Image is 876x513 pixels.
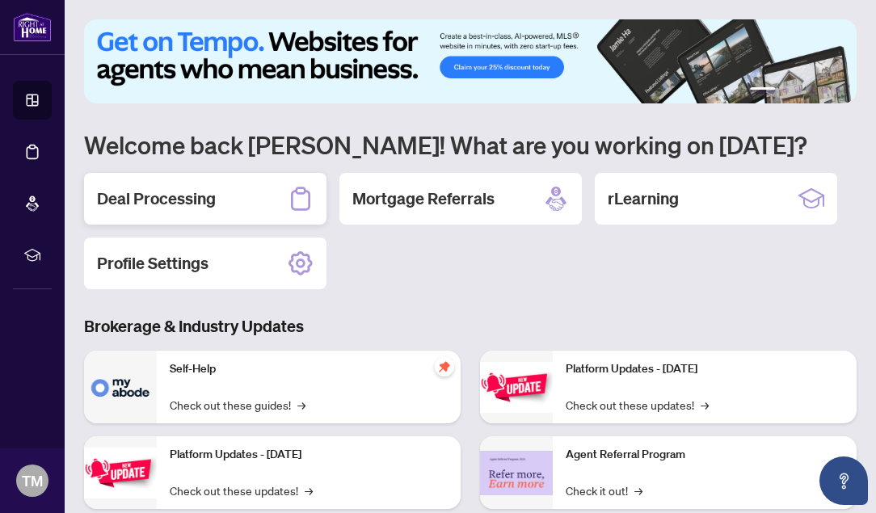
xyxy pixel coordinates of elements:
button: 6 [834,87,840,94]
h2: rLearning [608,187,679,210]
span: → [305,481,313,499]
a: Check out these guides!→ [170,396,305,414]
h2: Profile Settings [97,252,208,275]
span: → [634,481,642,499]
img: logo [13,12,52,42]
h3: Brokerage & Industry Updates [84,315,857,338]
p: Self-Help [170,360,448,378]
button: Open asap [819,456,868,505]
img: Platform Updates - June 23, 2025 [480,362,553,413]
h2: Deal Processing [97,187,216,210]
h1: Welcome back [PERSON_NAME]! What are you working on [DATE]? [84,129,857,160]
p: Platform Updates - [DATE] [566,360,844,378]
button: 4 [808,87,815,94]
button: 3 [795,87,802,94]
span: pushpin [435,357,454,376]
a: Check out these updates!→ [566,396,709,414]
img: Self-Help [84,351,157,423]
img: Platform Updates - September 16, 2025 [84,448,157,498]
span: TM [22,469,43,492]
a: Check it out!→ [566,481,642,499]
span: → [297,396,305,414]
button: 5 [821,87,828,94]
button: 1 [750,87,776,94]
a: Check out these updates!→ [170,481,313,499]
span: → [701,396,709,414]
img: Agent Referral Program [480,451,553,495]
p: Agent Referral Program [566,446,844,464]
button: 2 [782,87,789,94]
img: Slide 0 [84,19,857,103]
h2: Mortgage Referrals [352,187,495,210]
p: Platform Updates - [DATE] [170,446,448,464]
